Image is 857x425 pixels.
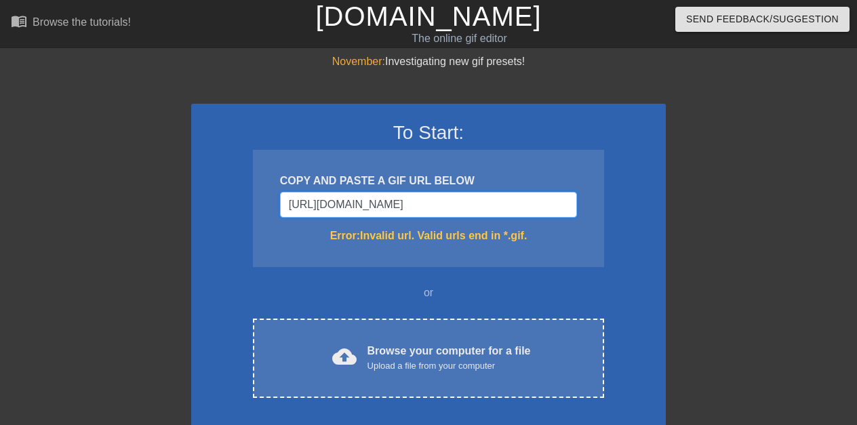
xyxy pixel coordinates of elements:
[280,192,577,218] input: Username
[292,31,626,47] div: The online gif editor
[686,11,839,28] span: Send Feedback/Suggestion
[280,228,577,244] div: Error: Invalid url. Valid urls end in *.gif.
[367,359,531,373] div: Upload a file from your computer
[675,7,850,32] button: Send Feedback/Suggestion
[33,16,131,28] div: Browse the tutorials!
[315,1,541,31] a: [DOMAIN_NAME]
[191,54,666,70] div: Investigating new gif presets!
[11,13,131,34] a: Browse the tutorials!
[209,121,648,144] h3: To Start:
[332,56,385,67] span: November:
[11,13,27,29] span: menu_book
[332,344,357,369] span: cloud_upload
[280,173,577,189] div: COPY AND PASTE A GIF URL BELOW
[226,285,631,301] div: or
[367,343,531,373] div: Browse your computer for a file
